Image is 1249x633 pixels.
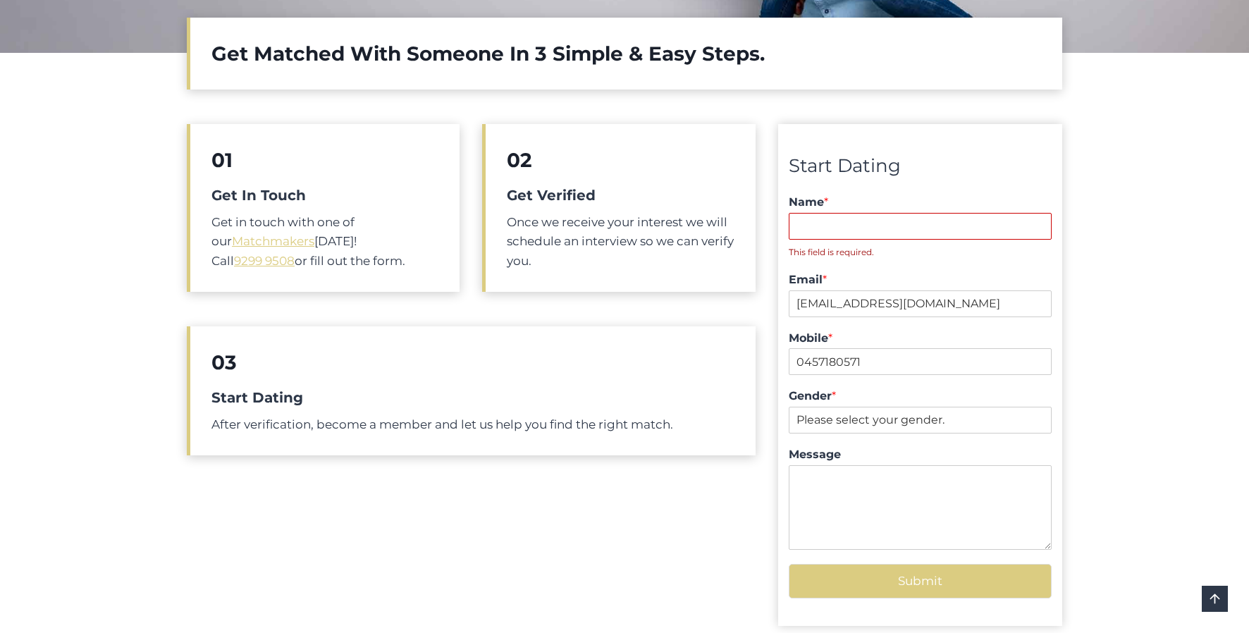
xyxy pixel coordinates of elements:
h2: 02 [507,145,734,175]
a: Matchmakers [232,234,314,248]
label: Email [789,273,1052,288]
p: After verification, become a member and let us help you find the right match. [211,415,734,434]
p: Once we receive your interest we will schedule an interview so we can verify you. [507,213,734,271]
label: Name [789,195,1052,210]
label: Mobile [789,331,1052,346]
label: Gender [789,389,1052,404]
h5: Start Dating [211,387,734,408]
p: Get in touch with one of our [DATE]! Call or fill out the form. [211,213,438,271]
input: Mobile [789,348,1052,375]
h5: Get In Touch [211,185,438,206]
h2: 03 [211,348,734,377]
a: Scroll to top [1202,586,1228,612]
button: Submit [789,564,1052,598]
h2: Get Matched With Someone In 3 Simple & Easy Steps.​ [211,39,1041,68]
label: Message [789,448,1052,462]
h2: 01 [211,145,438,175]
a: 9299 9508 [234,254,295,268]
div: Start Dating [789,152,1052,181]
h5: Get Verified [507,185,734,206]
label: This field is required. [789,245,1052,259]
